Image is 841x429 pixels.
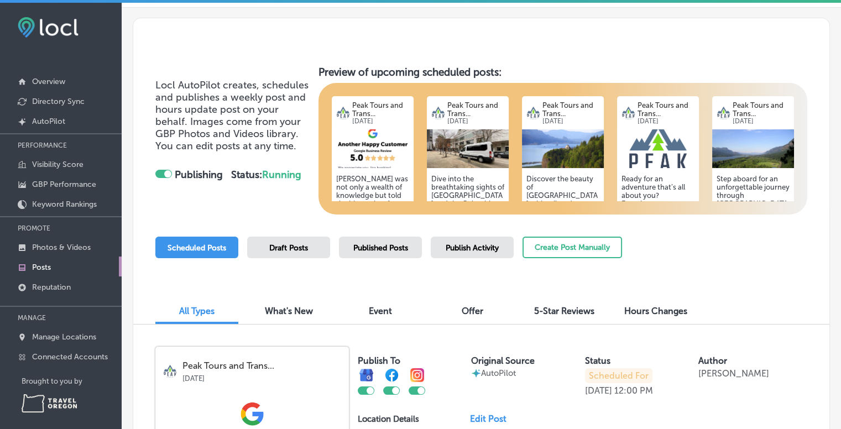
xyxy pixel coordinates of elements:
[265,306,313,316] span: What's New
[179,306,215,316] span: All Types
[698,355,727,366] label: Author
[155,140,296,152] span: You can edit posts at any time.
[526,106,540,120] img: logo
[32,97,85,106] p: Directory Sync
[624,306,687,316] span: Hours Changes
[318,66,807,79] h3: Preview of upcoming scheduled posts:
[182,371,341,383] p: [DATE]
[163,364,177,378] img: logo
[585,355,610,366] label: Status
[32,200,97,209] p: Keyword Rankings
[336,106,350,120] img: logo
[698,368,769,379] p: [PERSON_NAME]
[712,129,794,168] img: 1710449294952bc06d-36be-4351-953c-2c9cd8007874_Multnomah_OR_July_14_2004.jpg
[526,175,599,299] h5: Discover the beauty of [GEOGRAPHIC_DATA] with tailored tours that fit every traveler’s desires. F...
[614,385,653,396] p: 12:00 PM
[336,175,409,241] h5: [PERSON_NAME] was not only a wealth of knowledge but told the history in a fun way. Customer Revi...
[447,118,504,125] p: [DATE]
[733,101,790,118] p: Peak Tours and Trans...
[182,361,341,371] p: Peak Tours and Trans...
[231,169,301,181] strong: Status:
[32,332,96,342] p: Manage Locations
[18,17,79,38] img: fda3e92497d09a02dc62c9cd864e3231.png
[32,117,65,126] p: AutoPilot
[32,263,51,272] p: Posts
[523,237,622,258] button: Create Post Manually
[369,306,392,316] span: Event
[32,243,91,252] p: Photos & Videos
[262,169,301,181] span: Running
[585,368,652,383] p: Scheduled For
[32,282,71,292] p: Reputation
[431,106,445,120] img: logo
[431,175,504,299] h5: Dive into the breathtaking sights of [GEOGRAPHIC_DATA] and the Columbia River Gorge! With guided ...
[446,243,499,253] span: Publish Activity
[585,385,612,396] p: [DATE]
[471,355,535,366] label: Original Source
[534,306,594,316] span: 5-Star Reviews
[32,77,65,86] p: Overview
[427,129,509,168] img: 17104492870fe52805-aafe-411a-b6b7-3ce2bed76ba3_2023-02-21.jpg
[353,243,408,253] span: Published Posts
[269,243,308,253] span: Draft Posts
[621,175,694,299] h5: Ready for an adventure that’s all about you? Experience [GEOGRAPHIC_DATA] like never before with ...
[542,101,599,118] p: Peak Tours and Trans...
[175,169,223,181] strong: Publishing
[542,118,599,125] p: [DATE]
[332,129,414,168] img: 979bb209-23d6-4d17-9565-910e237d5c98.png
[32,160,83,169] p: Visibility Score
[717,175,790,299] h5: Step aboard for an unforgettable journey through [GEOGRAPHIC_DATA]’s stunning landscapes! From sc...
[617,129,699,168] img: 17104492890ec501f5-ee29-41d3-8226-c629ac74d105_2023-02-19.png
[733,118,790,125] p: [DATE]
[155,79,309,140] span: Locl AutoPilot creates, schedules and publishes a weekly post and hours update post on your behal...
[522,129,604,168] img: 171271699310aeaa3f-80ef-4910-9ae9-972b391019f8_2024-04-09.jpg
[22,377,122,385] p: Brought to you by
[621,106,635,120] img: logo
[352,101,409,118] p: Peak Tours and Trans...
[358,414,419,424] p: Location Details
[471,368,481,378] img: autopilot-icon
[638,101,694,118] p: Peak Tours and Trans...
[168,243,226,253] span: Scheduled Posts
[447,101,504,118] p: Peak Tours and Trans...
[32,352,108,362] p: Connected Accounts
[352,118,409,125] p: [DATE]
[470,414,515,424] a: Edit Post
[462,306,483,316] span: Offer
[32,180,96,189] p: GBP Performance
[638,118,694,125] p: [DATE]
[358,355,400,366] label: Publish To
[481,368,516,378] p: AutoPilot
[717,106,730,120] img: logo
